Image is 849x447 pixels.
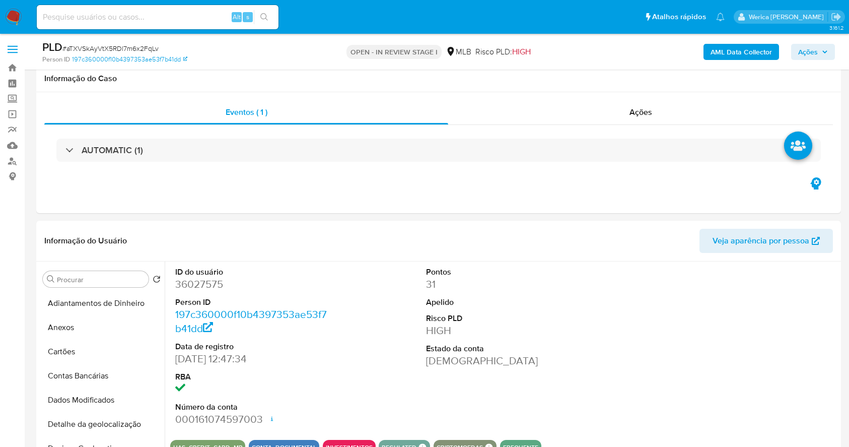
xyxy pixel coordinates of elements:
button: Detalhe da geolocalização [39,412,165,436]
button: AML Data Collector [703,44,779,60]
span: Ações [798,44,818,60]
dd: [DEMOGRAPHIC_DATA] [426,354,583,368]
dt: Data de registro [175,341,332,352]
a: Sair [831,12,841,22]
button: Anexos [39,315,165,340]
div: AUTOMATIC (1) [56,139,821,162]
button: Retornar ao pedido padrão [153,275,161,286]
dt: Estado da conta [426,343,583,354]
button: Veja aparência por pessoa [699,229,833,253]
div: MLB [446,46,471,57]
dt: Apelido [426,297,583,308]
dt: Número da conta [175,402,332,413]
span: # aTXVSkAyVtX5RDl7m6x2FqLv [62,43,159,53]
span: HIGH [512,46,531,57]
button: Adiantamentos de Dinheiro [39,291,165,315]
button: Cartões [39,340,165,364]
dd: HIGH [426,324,583,338]
span: s [246,12,249,22]
input: Pesquise usuários ou casos... [37,11,278,24]
button: search-icon [254,10,274,24]
dd: 000161074597003 [175,412,332,426]
span: Alt [233,12,241,22]
input: Procurar [57,275,145,284]
button: Procurar [47,275,55,283]
h1: Informação do Usuário [44,236,127,246]
dd: [DATE] 12:47:34 [175,352,332,366]
h1: Informação do Caso [44,74,833,84]
b: AML Data Collector [711,44,772,60]
a: 197c360000f10b4397353ae53f7b41dd [175,307,327,336]
span: Eventos ( 1 ) [226,106,267,118]
span: Risco PLD: [475,46,531,57]
dd: 36027575 [175,277,332,291]
dd: 31 [426,277,583,291]
dt: Risco PLD [426,313,583,324]
dt: ID do usuário [175,267,332,278]
button: Dados Modificados [39,388,165,412]
button: Ações [791,44,835,60]
dt: RBA [175,371,332,382]
dt: Person ID [175,297,332,308]
dt: Pontos [426,267,583,278]
a: 197c360000f10b4397353ae53f7b41dd [72,55,187,64]
span: Veja aparência por pessoa [713,229,809,253]
span: Ações [629,106,652,118]
button: Contas Bancárias [39,364,165,388]
b: PLD [42,39,62,55]
span: Atalhos rápidos [652,12,706,22]
h3: AUTOMATIC (1) [82,145,143,156]
a: Notificações [716,13,725,21]
b: Person ID [42,55,70,64]
p: OPEN - IN REVIEW STAGE I [346,45,442,59]
p: werica.jgaldencio@mercadolivre.com [749,12,827,22]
